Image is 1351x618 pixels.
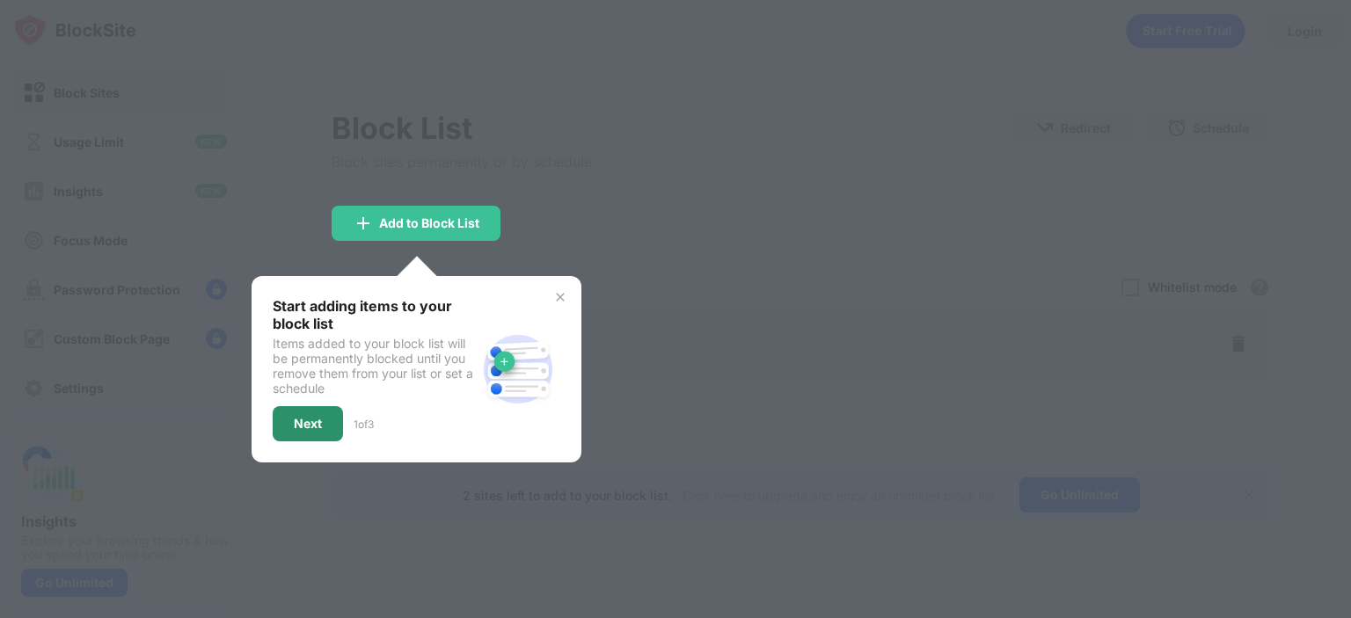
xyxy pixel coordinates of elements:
div: 1 of 3 [354,418,374,431]
div: Add to Block List [379,216,479,230]
img: x-button.svg [553,290,567,304]
div: Start adding items to your block list [273,297,476,332]
div: Items added to your block list will be permanently blocked until you remove them from your list o... [273,336,476,396]
img: block-site.svg [476,327,560,411]
div: Next [294,417,322,431]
